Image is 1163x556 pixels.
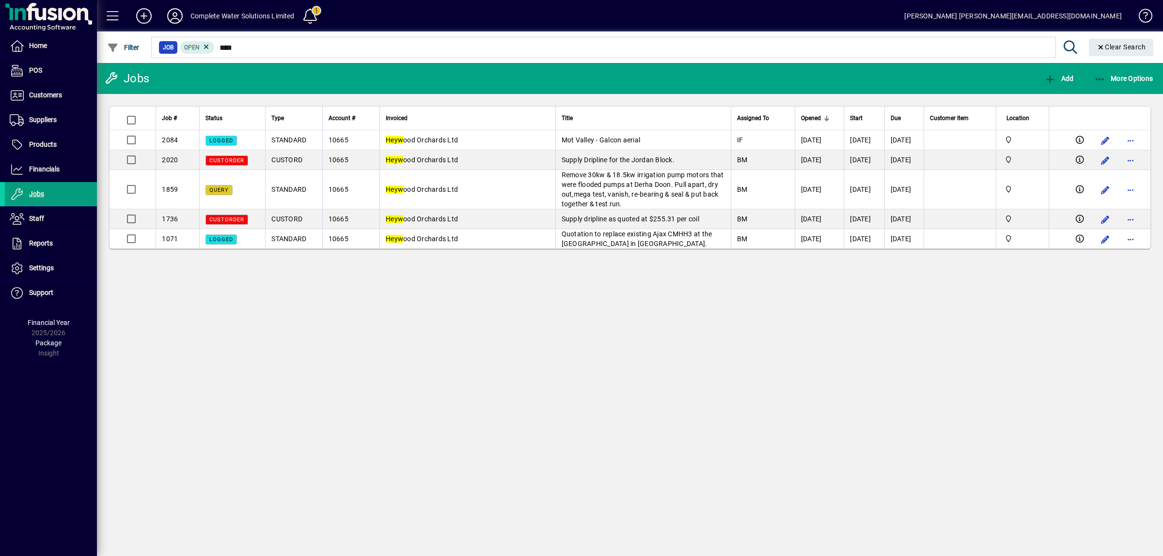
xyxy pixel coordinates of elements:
[795,170,844,209] td: [DATE]
[180,41,215,54] mat-chip: Open Status: Open
[205,113,222,124] span: Status
[29,66,42,74] span: POS
[562,156,675,164] span: Supply Dripline for the Jordan Block.
[29,264,54,272] span: Settings
[1098,232,1113,247] button: Edit
[329,136,348,144] span: 10665
[1092,70,1156,87] button: More Options
[737,113,769,124] span: Assigned To
[1002,154,1043,165] span: Motueka
[844,130,884,150] td: [DATE]
[329,113,374,124] div: Account #
[844,229,884,248] td: [DATE]
[1089,39,1154,56] button: Clear
[162,235,178,243] span: 1071
[562,136,641,144] span: Mot Valley - Galcon aerial
[1002,233,1043,244] span: Motueka
[737,156,748,164] span: BM
[5,207,97,231] a: Staff
[386,113,550,124] div: Invoiced
[184,44,200,51] span: Open
[209,216,244,223] span: CUSTORDER
[844,150,884,170] td: [DATE]
[884,209,924,229] td: [DATE]
[737,235,748,243] span: BM
[105,39,142,56] button: Filter
[190,8,295,24] div: Complete Water Solutions Limited
[209,138,233,144] span: LOGGED
[884,229,924,248] td: [DATE]
[28,319,70,326] span: Financial Year
[1002,184,1043,195] span: Motueka
[386,215,458,223] span: ood Orchards Ltd
[1123,182,1138,198] button: More options
[107,44,140,51] span: Filter
[162,156,178,164] span: 2020
[386,113,408,124] span: Invoiced
[386,235,403,243] em: Heyw
[209,187,229,193] span: QUERY
[1123,232,1138,247] button: More options
[29,289,53,296] span: Support
[271,235,306,243] span: STANDARD
[329,215,348,223] span: 10665
[5,157,97,182] a: Financials
[1123,212,1138,227] button: More options
[737,136,743,144] span: IF
[29,165,60,173] span: Financials
[29,239,53,247] span: Reports
[850,113,863,124] span: Start
[386,185,403,193] em: Heyw
[1123,153,1138,168] button: More options
[1098,212,1113,227] button: Edit
[162,113,193,124] div: Job #
[209,157,244,164] span: CUSTORDER
[329,185,348,193] span: 10665
[1002,214,1043,224] span: Motueka
[329,235,348,243] span: 10665
[891,113,901,124] span: Due
[386,136,403,144] em: Heyw
[930,113,969,124] span: Customer Item
[1094,75,1153,82] span: More Options
[128,7,159,25] button: Add
[271,215,302,223] span: CUSTORD
[386,156,403,164] em: Heyw
[801,113,821,124] span: Opened
[29,42,47,49] span: Home
[1098,133,1113,148] button: Edit
[163,43,173,52] span: Job
[271,156,302,164] span: CUSTORD
[737,113,789,124] div: Assigned To
[884,170,924,209] td: [DATE]
[891,113,918,124] div: Due
[884,150,924,170] td: [DATE]
[1002,135,1043,145] span: Motueka
[5,281,97,305] a: Support
[1098,153,1113,168] button: Edit
[1006,113,1029,124] span: Location
[5,59,97,83] a: POS
[562,215,699,223] span: Supply dripline as quoted at $255.31 per coil
[1123,133,1138,148] button: More options
[795,130,844,150] td: [DATE]
[1132,2,1151,33] a: Knowledge Base
[386,156,458,164] span: ood Orchards Ltd
[386,136,458,144] span: ood Orchards Ltd
[562,113,573,124] span: Title
[329,156,348,164] span: 10665
[271,185,306,193] span: STANDARD
[1097,43,1146,51] span: Clear Search
[795,229,844,248] td: [DATE]
[795,209,844,229] td: [DATE]
[562,171,724,208] span: Remove 30kw & 18.5kw irrigation pump motors that were flooded pumps at Derha Doon. Pull apart, dr...
[844,170,884,209] td: [DATE]
[844,209,884,229] td: [DATE]
[162,185,178,193] span: 1859
[35,339,62,347] span: Package
[562,230,712,247] span: Quotation to replace existing Ajax CMHH3 at the [GEOGRAPHIC_DATA] in [GEOGRAPHIC_DATA].
[162,113,177,124] span: Job #
[1098,182,1113,198] button: Edit
[29,190,44,198] span: Jobs
[5,232,97,256] a: Reports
